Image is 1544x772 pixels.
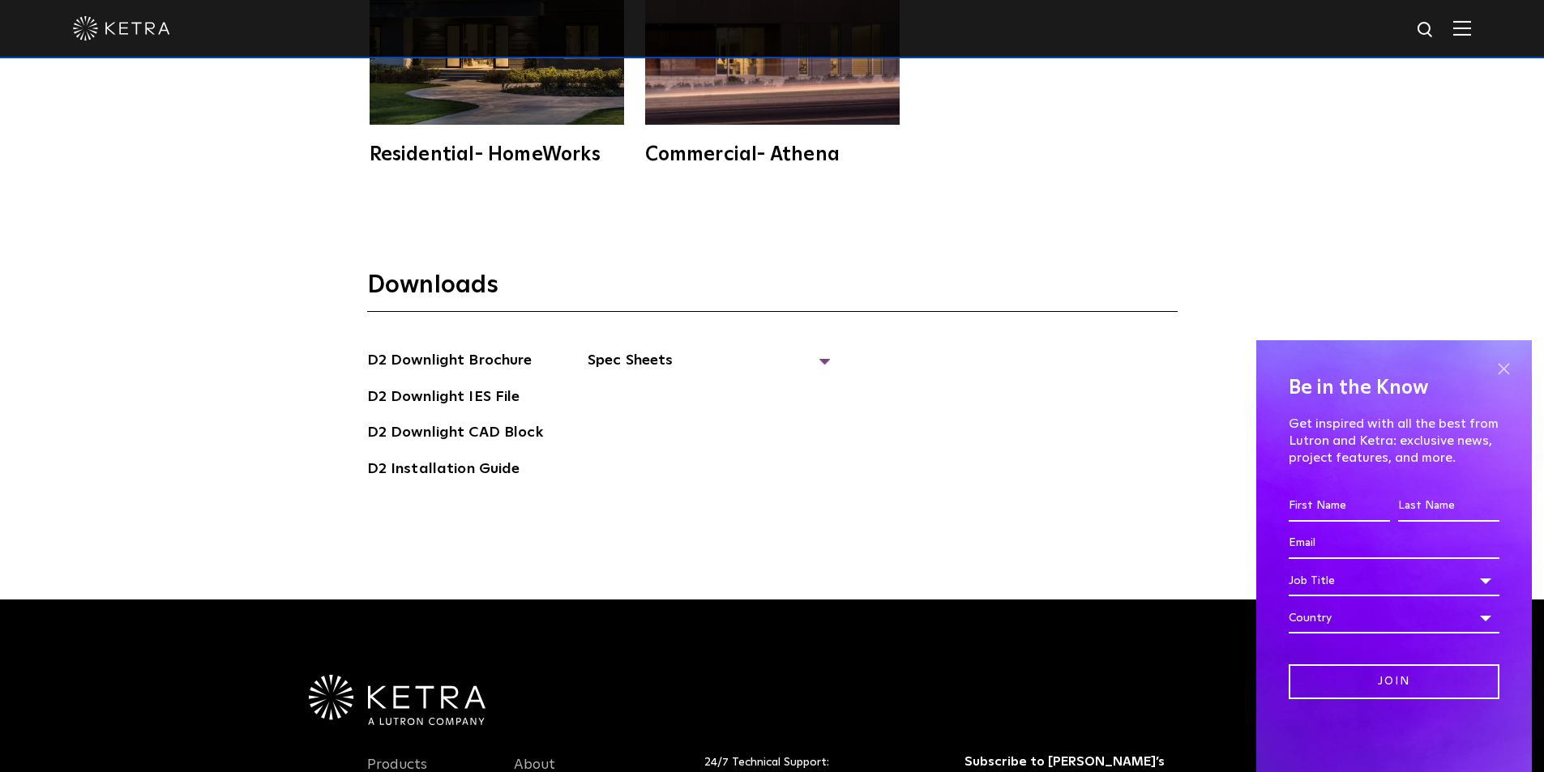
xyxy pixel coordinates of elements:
[367,386,520,412] a: D2 Downlight IES File
[588,349,831,385] span: Spec Sheets
[1289,664,1499,699] input: Join
[1398,491,1499,522] input: Last Name
[367,458,520,484] a: D2 Installation Guide
[367,270,1178,312] h3: Downloads
[1289,603,1499,633] div: Country
[1289,373,1499,403] h4: Be in the Know
[1453,20,1471,36] img: Hamburger%20Nav.svg
[370,145,624,164] div: Residential- HomeWorks
[645,145,900,164] div: Commercial- Athena
[367,349,532,375] a: D2 Downlight Brochure
[1289,416,1499,466] p: Get inspired with all the best from Lutron and Ketra: exclusive news, project features, and more.
[1289,565,1499,596] div: Job Title
[1289,491,1390,522] input: First Name
[1289,528,1499,559] input: Email
[1416,20,1436,41] img: search icon
[309,675,485,725] img: Ketra-aLutronCo_White_RGB
[367,421,543,447] a: D2 Downlight CAD Block
[73,16,170,41] img: ketra-logo-2019-white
